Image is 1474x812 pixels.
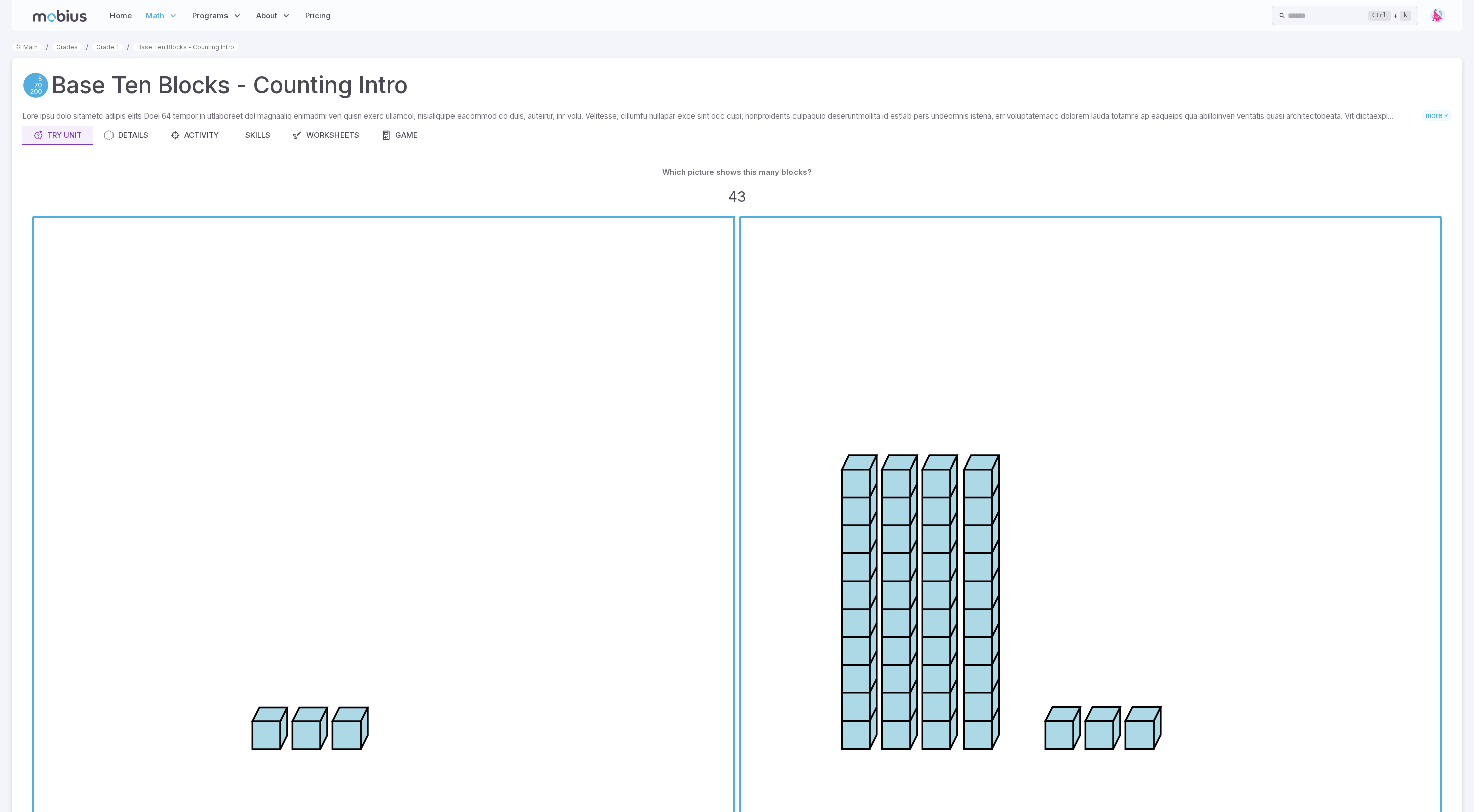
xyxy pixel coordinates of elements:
[22,110,1422,122] p: Lore ipsu dolo sitametc adipis elits Doei 64 tempor in utlaboreet dol magnaaliq enimadmi ven quis...
[133,43,238,51] a: Base Ten Blocks - Counting Intro
[170,130,219,141] div: Activity
[256,10,277,21] span: About
[104,130,148,141] div: Details
[1400,11,1411,21] kbd: k
[302,4,334,27] a: Pricing
[127,41,129,52] li: /
[107,4,135,27] a: Home
[1430,8,1445,23] img: right-triangle.svg
[33,130,82,141] div: Try Unit
[46,41,48,52] li: /
[241,130,270,141] div: Skills
[1368,10,1411,22] div: +
[86,41,88,52] li: /
[728,186,746,208] h3: 43
[662,167,812,178] p: Which picture shows this many blocks?
[12,41,1462,52] nav: breadcrumb
[381,130,418,141] div: Game
[292,130,359,141] div: Worksheets
[192,10,228,21] span: Programs
[51,68,408,102] h1: Base Ten Blocks - Counting Intro
[12,43,42,51] a: Math
[92,43,123,51] a: Grade 1
[1368,11,1391,21] kbd: Ctrl
[22,72,49,99] a: Place Value
[52,43,82,51] a: Grades
[146,10,164,21] span: Math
